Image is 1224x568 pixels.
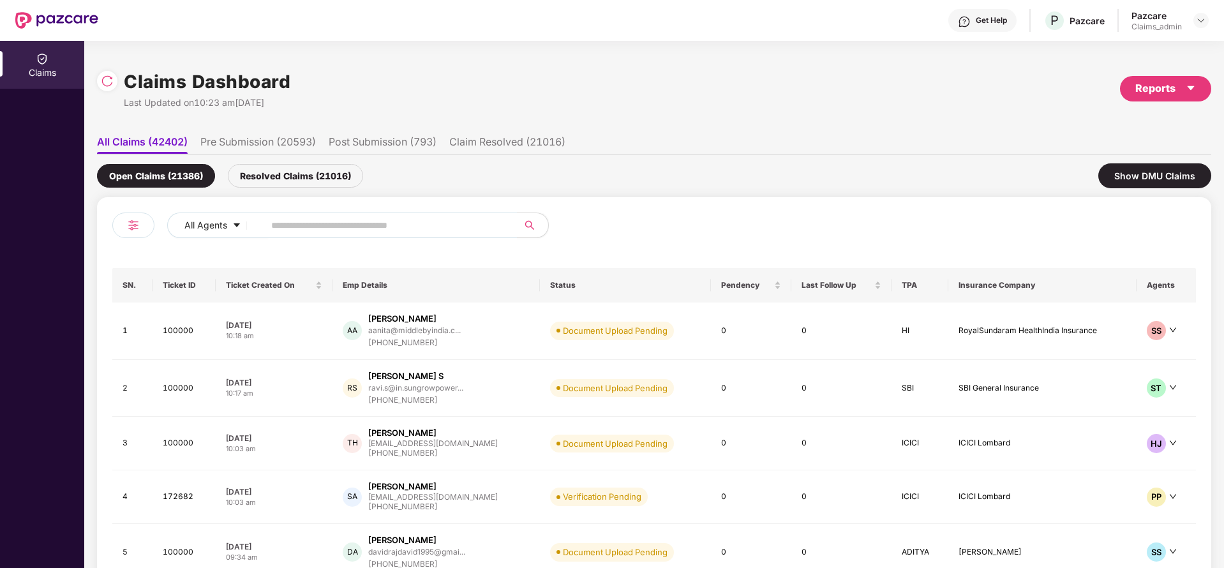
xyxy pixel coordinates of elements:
[343,434,362,453] div: TH
[368,394,463,407] div: [PHONE_NUMBER]
[791,417,892,470] td: 0
[1147,488,1166,507] div: PP
[892,417,948,470] td: ICICI
[563,382,668,394] div: Document Upload Pending
[563,546,668,558] div: Document Upload Pending
[1147,378,1166,398] div: ST
[711,303,792,360] td: 0
[368,501,498,513] div: [PHONE_NUMBER]
[948,360,1136,417] td: SBI General Insurance
[721,280,772,290] span: Pendency
[124,68,290,96] h1: Claims Dashboard
[711,470,792,524] td: 0
[1131,10,1182,22] div: Pazcare
[101,75,114,87] img: svg+xml;base64,PHN2ZyBpZD0iUmVsb2FkLTMyeDMyIiB4bWxucz0iaHR0cDovL3d3dy53My5vcmcvMjAwMC9zdmciIHdpZH...
[112,303,153,360] td: 1
[226,486,322,497] div: [DATE]
[332,268,540,303] th: Emp Details
[1147,434,1166,453] div: HJ
[226,388,322,399] div: 10:17 am
[343,488,362,507] div: SA
[948,470,1136,524] td: ICICI Lombard
[124,96,290,110] div: Last Updated on 10:23 am[DATE]
[112,268,153,303] th: SN.
[368,447,498,460] div: [PHONE_NUMBER]
[948,268,1136,303] th: Insurance Company
[153,268,216,303] th: Ticket ID
[368,384,463,392] div: ravi.s@in.sungrowpower...
[1050,13,1059,28] span: P
[1196,15,1206,26] img: svg+xml;base64,PHN2ZyBpZD0iRHJvcGRvd24tMzJ4MzIiIHhtbG5zPSJodHRwOi8vd3d3LnczLm9yZy8yMDAwL3N2ZyIgd2...
[226,320,322,331] div: [DATE]
[368,337,461,349] div: [PHONE_NUMBER]
[15,12,98,29] img: New Pazcare Logo
[226,280,313,290] span: Ticket Created On
[1169,439,1177,447] span: down
[791,268,892,303] th: Last Follow Up
[1135,80,1196,96] div: Reports
[368,493,498,501] div: [EMAIL_ADDRESS][DOMAIN_NAME]
[958,15,971,28] img: svg+xml;base64,PHN2ZyBpZD0iSGVscC0zMngzMiIgeG1sbnM9Imh0dHA6Ly93d3cudzMub3JnLzIwMDAvc3ZnIiB3aWR0aD...
[791,470,892,524] td: 0
[517,213,549,238] button: search
[563,490,641,503] div: Verification Pending
[329,135,437,154] li: Post Submission (793)
[563,324,668,337] div: Document Upload Pending
[802,280,872,290] span: Last Follow Up
[368,481,437,493] div: [PERSON_NAME]
[97,135,188,154] li: All Claims (42402)
[892,303,948,360] td: HI
[153,470,216,524] td: 172682
[1169,548,1177,555] span: down
[36,52,49,65] img: svg+xml;base64,PHN2ZyBpZD0iQ2xhaW0iIHhtbG5zPSJodHRwOi8vd3d3LnczLm9yZy8yMDAwL3N2ZyIgd2lkdGg9IjIwIi...
[1131,22,1182,32] div: Claims_admin
[1137,268,1197,303] th: Agents
[228,164,363,188] div: Resolved Claims (21016)
[1169,493,1177,500] span: down
[112,417,153,470] td: 3
[200,135,316,154] li: Pre Submission (20593)
[184,218,227,232] span: All Agents
[368,326,461,334] div: aanita@middlebyindia.c...
[226,444,322,454] div: 10:03 am
[948,417,1136,470] td: ICICI Lombard
[1186,83,1196,93] span: caret-down
[153,417,216,470] td: 100000
[540,268,710,303] th: Status
[1147,542,1166,562] div: SS
[1169,384,1177,391] span: down
[1169,326,1177,334] span: down
[711,360,792,417] td: 0
[226,497,322,508] div: 10:03 am
[368,534,437,546] div: [PERSON_NAME]
[97,164,215,188] div: Open Claims (21386)
[711,268,792,303] th: Pendency
[711,417,792,470] td: 0
[167,213,269,238] button: All Agentscaret-down
[517,220,542,230] span: search
[153,360,216,417] td: 100000
[216,268,332,303] th: Ticket Created On
[343,542,362,562] div: DA
[226,377,322,388] div: [DATE]
[368,370,444,382] div: [PERSON_NAME] S
[563,437,668,450] div: Document Upload Pending
[343,321,362,340] div: AA
[226,541,322,552] div: [DATE]
[226,331,322,341] div: 10:18 am
[791,303,892,360] td: 0
[232,221,241,231] span: caret-down
[1070,15,1105,27] div: Pazcare
[112,360,153,417] td: 2
[449,135,565,154] li: Claim Resolved (21016)
[112,470,153,524] td: 4
[153,303,216,360] td: 100000
[791,360,892,417] td: 0
[368,427,437,439] div: [PERSON_NAME]
[368,548,465,556] div: davidrajdavid1995@gmai...
[368,439,498,447] div: [EMAIL_ADDRESS][DOMAIN_NAME]
[126,218,141,233] img: svg+xml;base64,PHN2ZyB4bWxucz0iaHR0cDovL3d3dy53My5vcmcvMjAwMC9zdmciIHdpZHRoPSIyNCIgaGVpZ2h0PSIyNC...
[948,303,1136,360] td: RoyalSundaram HealthIndia Insurance
[226,433,322,444] div: [DATE]
[892,470,948,524] td: ICICI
